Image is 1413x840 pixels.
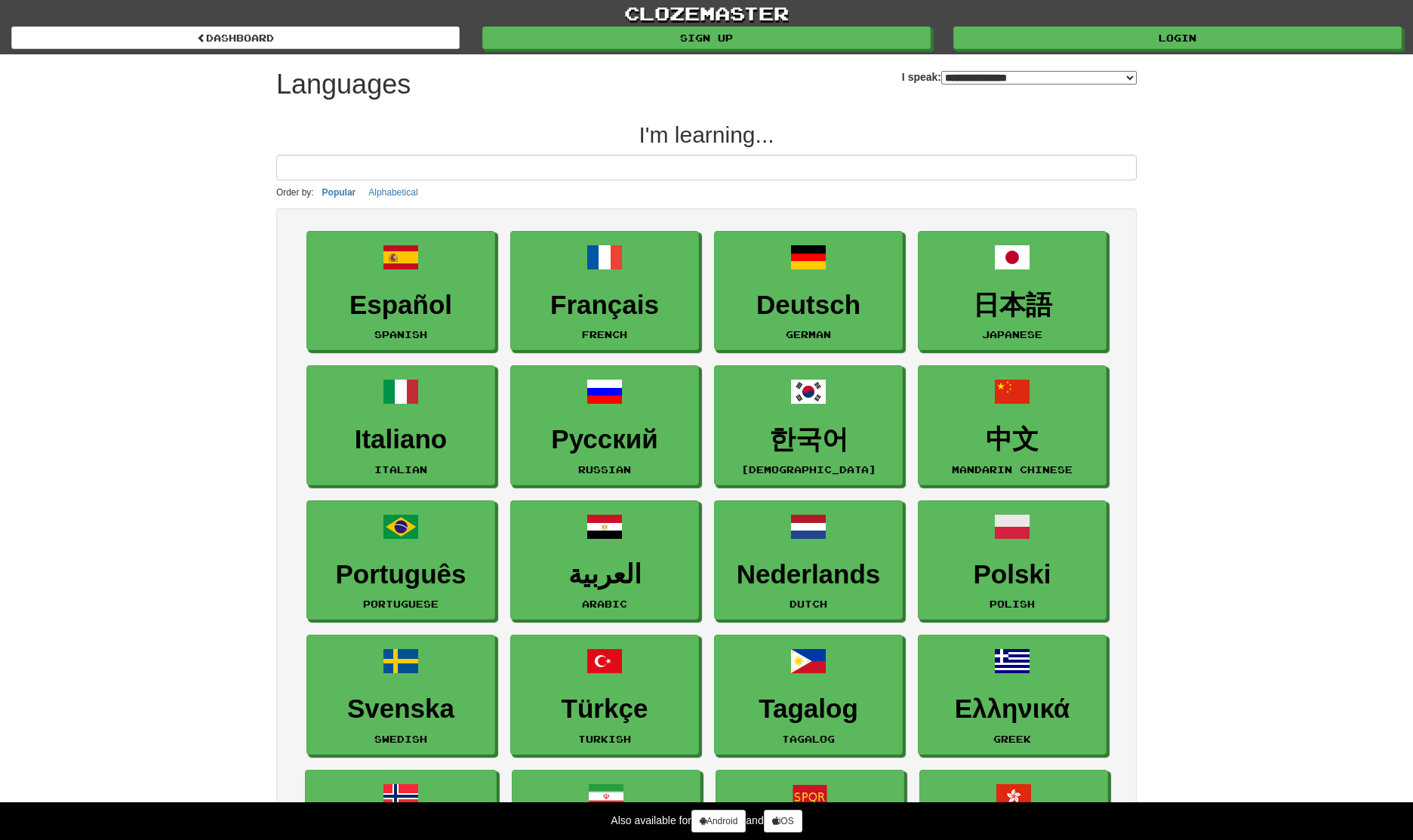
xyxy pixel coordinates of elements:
a: PortuguêsPortuguese [306,500,495,620]
h3: 한국어 [722,425,894,454]
small: Greek [993,734,1031,744]
small: Spanish [374,329,427,340]
small: Portuguese [363,598,439,609]
small: [DEMOGRAPHIC_DATA] [741,464,876,475]
small: Japanese [982,329,1042,340]
a: iOS [764,810,802,832]
small: German [786,329,831,340]
small: Order by: [276,187,314,198]
a: FrançaisFrench [510,231,699,351]
h3: Nederlands [722,560,894,589]
a: dashboard [11,26,460,49]
h3: Tagalog [722,694,894,724]
h3: Italiano [315,425,487,454]
select: I speak: [941,71,1137,85]
a: TagalogTagalog [714,635,903,755]
h3: Svenska [315,694,487,724]
small: Italian [374,464,427,475]
small: Dutch [790,598,827,609]
small: Tagalog [782,734,835,744]
small: Swedish [374,734,427,744]
h3: Ελληνικά [926,694,1098,724]
a: Android [691,810,746,832]
small: Arabic [582,598,627,609]
h3: Русский [519,425,691,454]
a: SvenskaSwedish [306,635,495,755]
h3: Español [315,291,487,320]
h3: Deutsch [722,291,894,320]
a: Login [953,26,1402,49]
h1: Languages [276,69,411,100]
h3: 中文 [926,425,1098,454]
small: Turkish [578,734,631,744]
a: Sign up [482,26,931,49]
h3: العربية [519,560,691,589]
small: Russian [578,464,631,475]
a: ItalianoItalian [306,365,495,485]
h3: Polski [926,560,1098,589]
label: I speak: [902,69,1137,85]
button: Popular [318,184,361,201]
a: NederlandsDutch [714,500,903,620]
a: 한국어[DEMOGRAPHIC_DATA] [714,365,903,485]
a: 日本語Japanese [918,231,1107,351]
a: PolskiPolish [918,500,1107,620]
h3: Français [519,291,691,320]
h3: 日本語 [926,291,1098,320]
a: ΕλληνικάGreek [918,635,1107,755]
small: Mandarin Chinese [952,464,1073,475]
a: РусскийRussian [510,365,699,485]
small: French [582,329,627,340]
a: العربيةArabic [510,500,699,620]
a: TürkçeTurkish [510,635,699,755]
h2: I'm learning... [276,122,1137,147]
button: Alphabetical [364,184,422,201]
a: 中文Mandarin Chinese [918,365,1107,485]
a: EspañolSpanish [306,231,495,351]
h3: Türkçe [519,694,691,724]
h3: Português [315,560,487,589]
small: Polish [990,598,1035,609]
a: DeutschGerman [714,231,903,351]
